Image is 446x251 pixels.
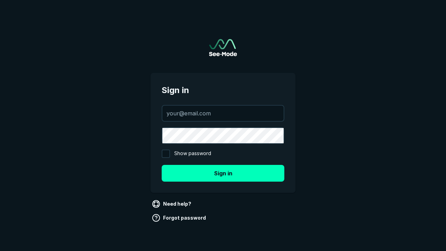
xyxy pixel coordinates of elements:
[209,39,237,56] img: See-Mode Logo
[151,198,194,210] a: Need help?
[174,150,211,158] span: Show password
[162,165,284,182] button: Sign in
[209,39,237,56] a: Go to sign in
[162,84,284,97] span: Sign in
[151,212,209,223] a: Forgot password
[162,106,284,121] input: your@email.com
